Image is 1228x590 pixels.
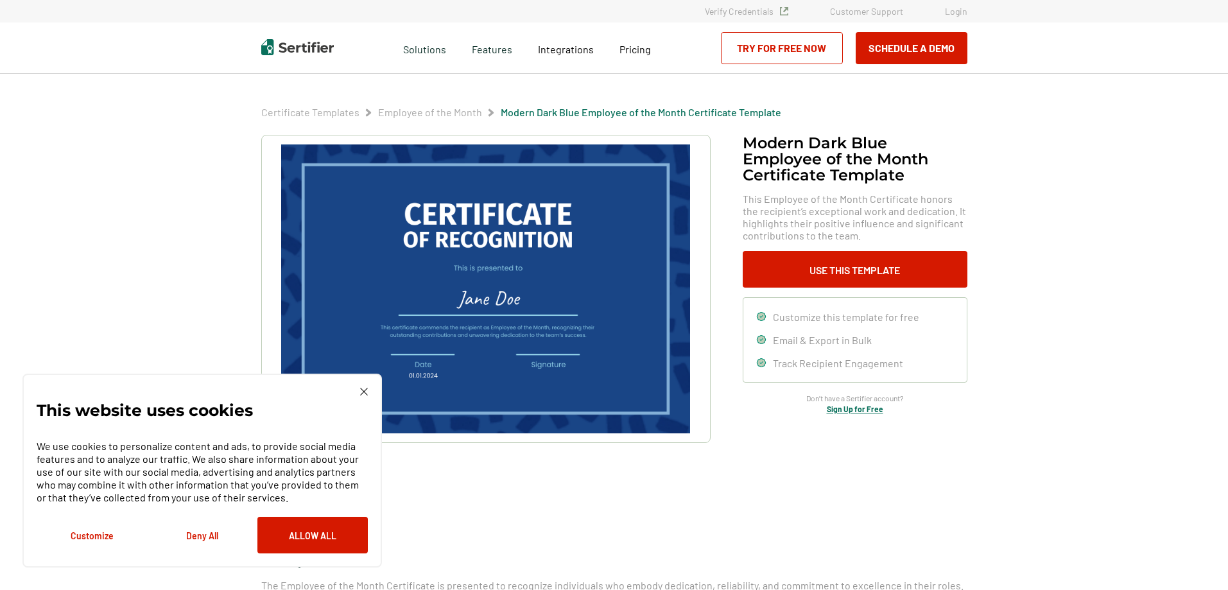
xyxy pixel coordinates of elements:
[721,32,843,64] a: Try for Free Now
[619,43,651,55] span: Pricing
[743,135,967,183] h1: Modern Dark Blue Employee of the Month Certificate Template
[773,334,872,346] span: Email & Export in Bulk
[501,106,781,119] span: Modern Dark Blue Employee of the Month Certificate Template
[1164,528,1228,590] iframe: Chat Widget
[830,6,903,17] a: Customer Support
[261,39,334,55] img: Sertifier | Digital Credentialing Platform
[378,106,482,118] a: Employee of the Month
[261,106,359,118] a: Certificate Templates
[773,357,903,369] span: Track Recipient Engagement
[37,404,253,417] p: This website uses cookies
[743,193,967,241] span: This Employee of the Month Certificate honors the recipient’s exceptional work and dedication. It...
[705,6,788,17] a: Verify Credentials
[37,440,368,504] p: We use cookies to personalize content and ads, to provide social media features and to analyze ou...
[743,251,967,288] button: Use This Template
[472,40,512,56] span: Features
[378,106,482,119] span: Employee of the Month
[360,388,368,395] img: Cookie Popup Close
[773,311,919,323] span: Customize this template for free
[37,517,147,553] button: Customize
[261,106,781,119] div: Breadcrumb
[619,40,651,56] a: Pricing
[147,517,257,553] button: Deny All
[501,106,781,118] a: Modern Dark Blue Employee of the Month Certificate Template
[538,40,594,56] a: Integrations
[403,40,446,56] span: Solutions
[281,144,689,433] img: Modern Dark Blue Employee of the Month Certificate Template
[806,392,904,404] span: Don’t have a Sertifier account?
[780,7,788,15] img: Verified
[827,404,883,413] a: Sign Up for Free
[257,517,368,553] button: Allow All
[856,32,967,64] button: Schedule a Demo
[538,43,594,55] span: Integrations
[945,6,967,17] a: Login
[261,106,359,119] span: Certificate Templates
